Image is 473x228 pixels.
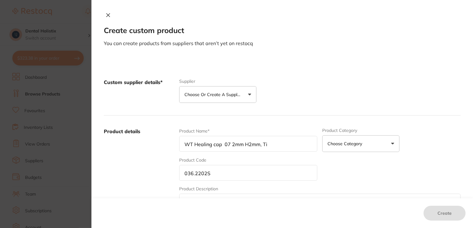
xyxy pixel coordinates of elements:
[179,86,256,103] button: Choose or create a supplier
[322,135,399,152] button: Choose Category
[424,206,466,221] button: Create
[104,128,174,224] label: Product details
[184,91,243,98] p: Choose or create a supplier
[179,158,206,163] label: Product Code
[179,79,256,84] label: Supplier
[327,141,365,147] p: Choose Category
[104,40,461,47] p: You can create products from suppliers that aren’t yet on restocq
[179,186,218,191] label: Product Description
[104,26,461,35] h2: Create custom product
[104,79,174,103] label: Custom supplier details*
[179,129,209,133] label: Product Name*
[322,128,399,133] label: Product Category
